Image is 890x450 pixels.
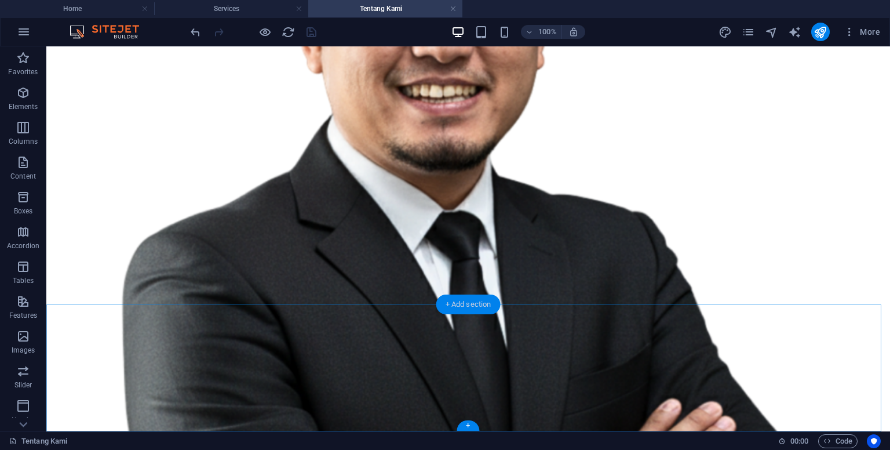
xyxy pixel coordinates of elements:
button: reload [281,25,295,39]
button: Usercentrics [867,434,881,448]
button: Click here to leave preview mode and continue editing [258,25,272,39]
span: : [798,437,800,445]
div: + Add section [436,295,501,314]
a: Click to cancel selection. Double-click to open Pages [9,434,67,448]
h4: Services [154,2,308,15]
span: 00 00 [790,434,808,448]
button: Code [818,434,858,448]
h6: Session time [778,434,809,448]
p: Slider [14,380,32,390]
i: Design (Ctrl+Alt+Y) [718,26,732,39]
i: Navigator [765,26,778,39]
p: Columns [9,137,38,146]
button: navigator [765,25,779,39]
p: Elements [9,102,38,111]
span: Code [823,434,852,448]
button: More [839,23,885,41]
button: pages [742,25,756,39]
img: Editor Logo [67,25,154,39]
p: Tables [13,276,34,285]
button: text_generator [788,25,802,39]
h6: 100% [538,25,557,39]
p: Boxes [14,206,33,216]
button: design [718,25,732,39]
span: More [844,26,880,38]
i: On resize automatically adjust zoom level to fit chosen device. [568,27,579,37]
p: Accordion [7,241,39,251]
p: Features [9,311,37,320]
i: Reload page [282,26,295,39]
h4: Tentang Kami [308,2,462,15]
p: Favorites [8,67,38,77]
p: Images [12,346,35,355]
div: + [457,420,479,431]
button: undo [188,25,202,39]
p: Content [10,172,36,181]
button: 100% [521,25,562,39]
i: Pages (Ctrl+Alt+S) [742,26,755,39]
button: publish [811,23,830,41]
i: AI Writer [788,26,801,39]
i: Publish [814,26,827,39]
p: Header [12,415,35,424]
i: Undo: Change pages (Ctrl+Z) [189,26,202,39]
